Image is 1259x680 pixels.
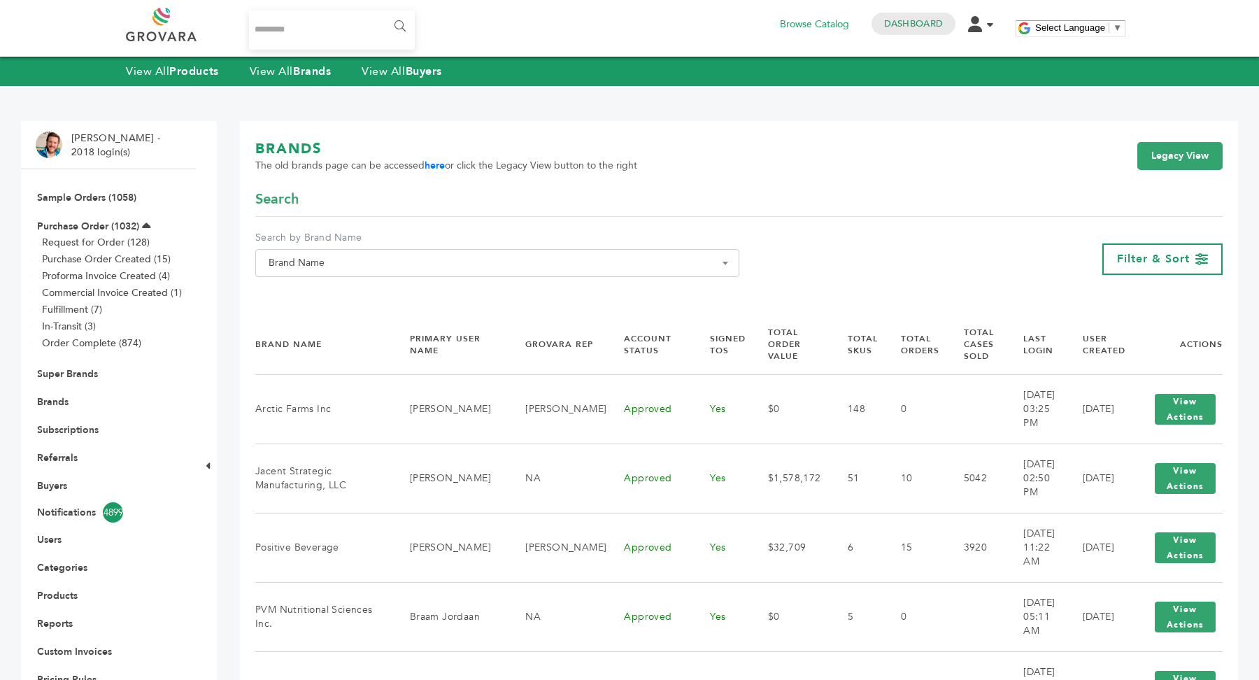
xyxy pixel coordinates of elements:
[946,315,1007,374] th: Total Cases Sold
[751,582,830,651] td: $0
[255,315,392,374] th: Brand Name
[392,315,508,374] th: Primary User Name
[263,253,732,273] span: Brand Name
[1117,251,1190,267] span: Filter & Sort
[255,159,637,173] span: The old brands page can be accessed or click the Legacy View button to the right
[1035,22,1105,33] span: Select Language
[1065,582,1131,651] td: [DATE]
[1065,374,1131,444] td: [DATE]
[751,513,830,582] td: $32,709
[425,159,445,172] a: here
[883,374,946,444] td: 0
[1006,374,1065,444] td: [DATE] 03:25 PM
[255,513,392,582] td: Positive Beverage
[406,64,442,79] strong: Buyers
[606,444,692,513] td: Approved
[37,220,139,233] a: Purchase Order (1032)
[1137,142,1223,170] a: Legacy View
[830,444,883,513] td: 51
[606,315,692,374] th: Account Status
[1065,513,1131,582] td: [DATE]
[392,513,508,582] td: [PERSON_NAME]
[1155,463,1216,494] button: View Actions
[255,444,392,513] td: Jacent Strategic Manufacturing, LLC
[37,561,87,574] a: Categories
[692,374,750,444] td: Yes
[1065,444,1131,513] td: [DATE]
[42,253,171,266] a: Purchase Order Created (15)
[884,17,943,30] a: Dashboard
[1155,394,1216,425] button: View Actions
[255,231,739,245] label: Search by Brand Name
[392,582,508,651] td: Braam Jordaan
[1006,444,1065,513] td: [DATE] 02:50 PM
[37,423,99,437] a: Subscriptions
[126,64,219,79] a: View AllProducts
[1035,22,1122,33] a: Select Language​
[830,513,883,582] td: 6
[508,315,606,374] th: Grovara Rep
[692,513,750,582] td: Yes
[830,582,883,651] td: 5
[255,139,637,159] h1: BRANDS
[1006,315,1065,374] th: Last Login
[692,315,750,374] th: Signed TOS
[42,236,150,249] a: Request for Order (128)
[103,502,123,523] span: 4899
[42,286,182,299] a: Commercial Invoice Created (1)
[1130,315,1223,374] th: Actions
[42,303,102,316] a: Fulfillment (7)
[606,582,692,651] td: Approved
[1113,22,1122,33] span: ▼
[751,444,830,513] td: $1,578,172
[830,315,883,374] th: Total SKUs
[1006,513,1065,582] td: [DATE] 11:22 AM
[508,513,606,582] td: [PERSON_NAME]
[508,374,606,444] td: [PERSON_NAME]
[392,374,508,444] td: [PERSON_NAME]
[37,479,67,493] a: Buyers
[692,444,750,513] td: Yes
[692,582,750,651] td: Yes
[255,190,299,209] span: Search
[508,582,606,651] td: NA
[42,320,96,333] a: In-Transit (3)
[362,64,442,79] a: View AllBuyers
[883,513,946,582] td: 15
[883,444,946,513] td: 10
[42,337,141,350] a: Order Complete (874)
[37,645,112,658] a: Custom Invoices
[293,64,331,79] strong: Brands
[249,10,415,50] input: Search...
[780,17,849,32] a: Browse Catalog
[1155,532,1216,563] button: View Actions
[37,395,69,409] a: Brands
[250,64,332,79] a: View AllBrands
[37,502,180,523] a: Notifications4899
[606,513,692,582] td: Approved
[1006,582,1065,651] td: [DATE] 05:11 AM
[37,191,136,204] a: Sample Orders (1058)
[751,315,830,374] th: Total Order Value
[37,589,78,602] a: Products
[255,249,739,277] span: Brand Name
[255,374,392,444] td: Arctic Farms Inc
[1065,315,1131,374] th: User Created
[508,444,606,513] td: NA
[946,444,1007,513] td: 5042
[946,513,1007,582] td: 3920
[392,444,508,513] td: [PERSON_NAME]
[169,64,218,79] strong: Products
[606,374,692,444] td: Approved
[255,582,392,651] td: PVM Nutritional Sciences Inc.
[830,374,883,444] td: 148
[751,374,830,444] td: $0
[883,582,946,651] td: 0
[37,451,78,465] a: Referrals
[71,132,164,159] li: [PERSON_NAME] - 2018 login(s)
[37,533,62,546] a: Users
[37,367,98,381] a: Super Brands
[883,315,946,374] th: Total Orders
[42,269,170,283] a: Proforma Invoice Created (4)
